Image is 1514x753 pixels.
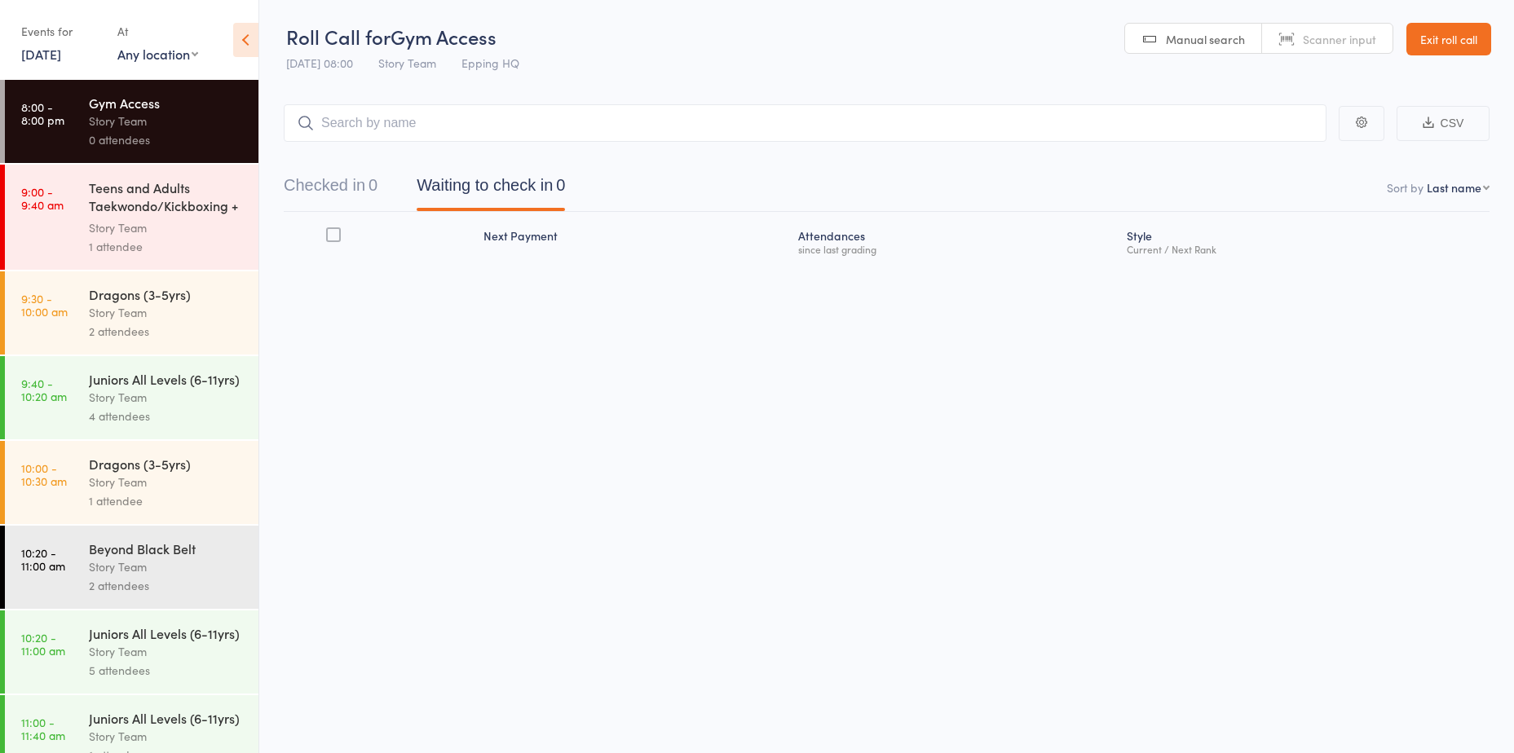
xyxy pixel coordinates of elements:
time: 10:20 - 11:00 am [21,631,65,657]
span: Scanner input [1303,31,1376,47]
span: Roll Call for [286,23,391,50]
div: 1 attendee [89,237,245,256]
span: Epping HQ [461,55,519,71]
div: At [117,18,198,45]
a: 8:00 -8:00 pmGym AccessStory Team0 attendees [5,80,258,163]
div: 2 attendees [89,576,245,595]
div: Story Team [89,557,245,576]
div: Juniors All Levels (6-11yrs) [89,709,245,727]
div: Juniors All Levels (6-11yrs) [89,370,245,388]
div: Next Payment [477,219,791,262]
time: 9:40 - 10:20 am [21,376,67,403]
div: 1 attendee [89,491,245,510]
a: 9:30 -10:00 amDragons (3-5yrs)Story Team2 attendees [5,271,258,354]
time: 9:00 - 9:40 am [21,185,64,211]
div: Story Team [89,642,245,661]
a: 9:40 -10:20 amJuniors All Levels (6-11yrs)Story Team4 attendees [5,356,258,439]
div: Story Team [89,303,245,322]
label: Sort by [1387,179,1424,196]
div: 2 attendees [89,322,245,341]
div: 0 attendees [89,130,245,149]
span: Story Team [378,55,436,71]
a: 9:00 -9:40 amTeens and Adults Taekwondo/Kickboxing + Family Cla...Story Team1 attendee [5,165,258,270]
div: 4 attendees [89,407,245,425]
div: Beyond Black Belt [89,539,245,557]
div: Juniors All Levels (6-11yrs) [89,624,245,642]
button: Checked in0 [284,168,377,211]
span: [DATE] 08:00 [286,55,353,71]
div: since last grading [798,244,1114,254]
div: Current / Next Rank [1127,244,1483,254]
div: 5 attendees [89,661,245,680]
div: Any location [117,45,198,63]
time: 9:30 - 10:00 am [21,292,68,318]
button: CSV [1397,106,1490,141]
input: Search by name [284,104,1326,142]
div: 0 [556,176,565,194]
a: Exit roll call [1406,23,1491,55]
a: [DATE] [21,45,61,63]
div: Story Team [89,218,245,237]
a: 10:00 -10:30 amDragons (3-5yrs)Story Team1 attendee [5,441,258,524]
a: 10:20 -11:00 amBeyond Black BeltStory Team2 attendees [5,526,258,609]
time: 10:00 - 10:30 am [21,461,67,487]
div: Style [1120,219,1490,262]
time: 8:00 - 8:00 pm [21,100,64,126]
div: Story Team [89,727,245,746]
div: 0 [369,176,377,194]
div: Dragons (3-5yrs) [89,455,245,473]
span: Gym Access [391,23,497,50]
div: Last name [1427,179,1481,196]
div: Story Team [89,473,245,491]
span: Manual search [1166,31,1245,47]
time: 11:00 - 11:40 am [21,716,65,742]
div: Atten­dances [792,219,1120,262]
div: Events for [21,18,101,45]
div: Dragons (3-5yrs) [89,285,245,303]
time: 10:20 - 11:00 am [21,546,65,572]
a: 10:20 -11:00 amJuniors All Levels (6-11yrs)Story Team5 attendees [5,610,258,694]
button: Waiting to check in0 [417,168,565,211]
div: Story Team [89,388,245,407]
div: Story Team [89,112,245,130]
div: Gym Access [89,94,245,112]
div: Teens and Adults Taekwondo/Kickboxing + Family Cla... [89,178,245,218]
